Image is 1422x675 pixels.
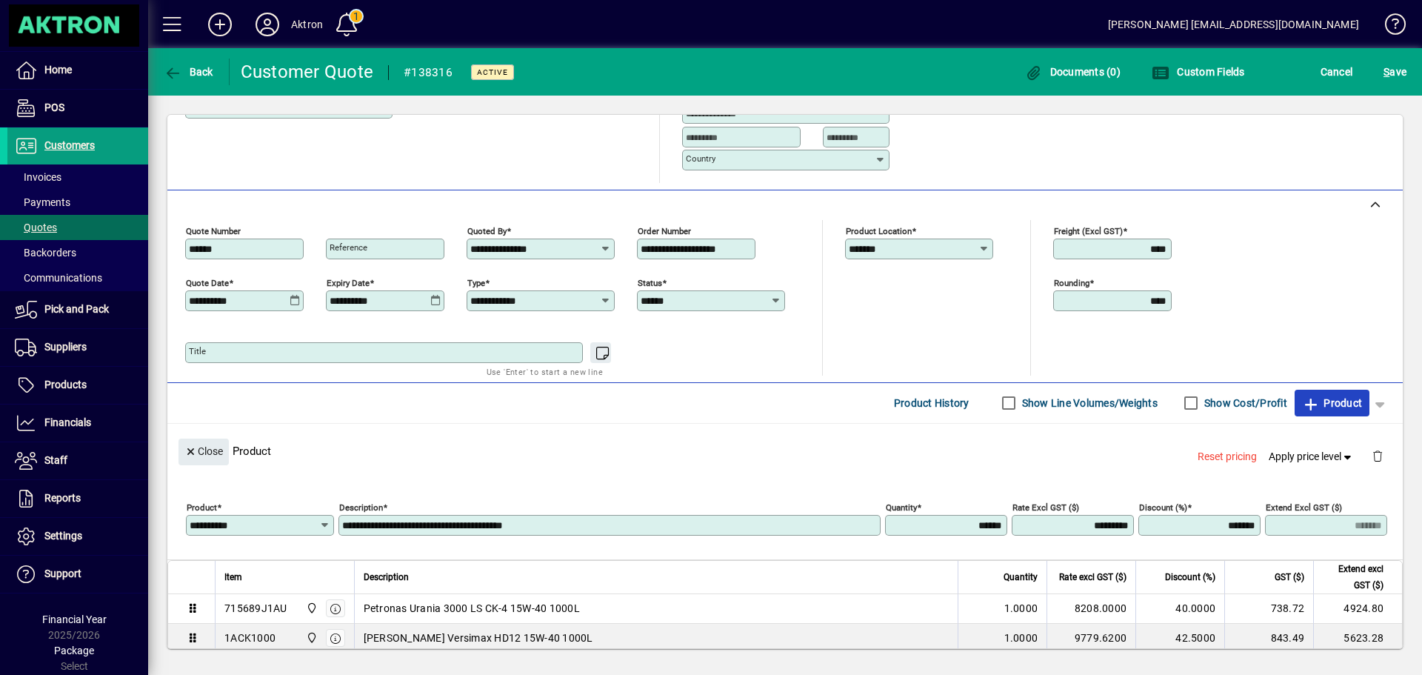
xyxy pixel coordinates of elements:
[1201,396,1287,410] label: Show Cost/Profit
[1004,601,1038,616] span: 1.0000
[164,66,213,78] span: Back
[224,569,242,585] span: Item
[1360,439,1395,474] button: Delete
[467,225,507,236] mat-label: Quoted by
[1302,391,1362,415] span: Product
[7,265,148,290] a: Communications
[638,277,662,287] mat-label: Status
[224,631,276,645] div: 1ACK1000
[1198,449,1257,465] span: Reset pricing
[1004,631,1038,645] span: 1.0000
[1056,601,1126,616] div: 8208.0000
[7,215,148,240] a: Quotes
[1313,594,1402,624] td: 4924.80
[7,90,148,127] a: POS
[1295,390,1369,416] button: Product
[7,480,148,517] a: Reports
[638,225,691,236] mat-label: Order number
[1269,449,1355,465] span: Apply price level
[7,291,148,328] a: Pick and Pack
[1108,13,1359,36] div: [PERSON_NAME] [EMAIL_ADDRESS][DOMAIN_NAME]
[1224,594,1313,624] td: 738.72
[44,379,87,390] span: Products
[7,164,148,190] a: Invoices
[44,568,81,579] span: Support
[330,242,367,253] mat-label: Reference
[302,600,319,616] span: Central
[1019,396,1158,410] label: Show Line Volumes/Weights
[7,190,148,215] a: Payments
[404,61,453,84] div: #138316
[7,52,148,89] a: Home
[7,405,148,442] a: Financials
[1054,277,1089,287] mat-label: Rounding
[244,11,291,38] button: Profile
[44,303,109,315] span: Pick and Pack
[44,492,81,504] span: Reports
[364,569,409,585] span: Description
[54,645,94,656] span: Package
[1313,624,1402,654] td: 5623.28
[241,60,374,84] div: Customer Quote
[1139,502,1187,512] mat-label: Discount (%)
[1374,3,1403,51] a: Knowledge Base
[7,556,148,593] a: Support
[1152,66,1245,78] span: Custom Fields
[1192,443,1263,470] button: Reset pricing
[1380,59,1410,85] button: Save
[186,277,229,287] mat-label: Quote date
[42,614,107,625] span: Financial Year
[7,240,148,265] a: Backorders
[477,67,508,77] span: Active
[1275,569,1304,585] span: GST ($)
[1165,569,1215,585] span: Discount (%)
[1024,66,1121,78] span: Documents (0)
[327,277,370,287] mat-label: Expiry date
[1383,60,1406,84] span: ave
[7,329,148,366] a: Suppliers
[291,13,323,36] div: Aktron
[1317,59,1357,85] button: Cancel
[1323,561,1383,593] span: Extend excl GST ($)
[1383,66,1389,78] span: S
[187,502,217,512] mat-label: Product
[686,153,715,164] mat-label: Country
[148,59,230,85] app-page-header-button: Back
[44,416,91,428] span: Financials
[44,64,72,76] span: Home
[167,424,1403,478] div: Product
[1056,631,1126,645] div: 9779.6200
[894,391,969,415] span: Product History
[487,363,603,380] mat-hint: Use 'Enter' to start a new line
[15,222,57,233] span: Quotes
[224,601,287,616] div: 715689J1AU
[44,341,87,353] span: Suppliers
[44,139,95,151] span: Customers
[189,346,206,356] mat-label: Title
[15,247,76,259] span: Backorders
[196,11,244,38] button: Add
[7,518,148,555] a: Settings
[364,601,580,616] span: Petronas Urania 3000 LS CK-4 15W-40 1000L
[888,390,975,416] button: Product History
[1224,624,1313,654] td: 843.49
[1004,569,1038,585] span: Quantity
[467,277,485,287] mat-label: Type
[364,631,593,645] span: [PERSON_NAME] Versimax HD12 15W-40 1000L
[15,196,70,208] span: Payments
[1266,502,1342,512] mat-label: Extend excl GST ($)
[1263,443,1361,470] button: Apply price level
[1360,449,1395,462] app-page-header-button: Delete
[186,225,241,236] mat-label: Quote number
[846,225,912,236] mat-label: Product location
[178,439,229,465] button: Close
[302,630,319,646] span: Central
[7,367,148,404] a: Products
[44,530,82,542] span: Settings
[1054,225,1123,236] mat-label: Freight (excl GST)
[1148,59,1249,85] button: Custom Fields
[160,59,217,85] button: Back
[1021,59,1124,85] button: Documents (0)
[886,502,917,512] mat-label: Quantity
[44,102,64,113] span: POS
